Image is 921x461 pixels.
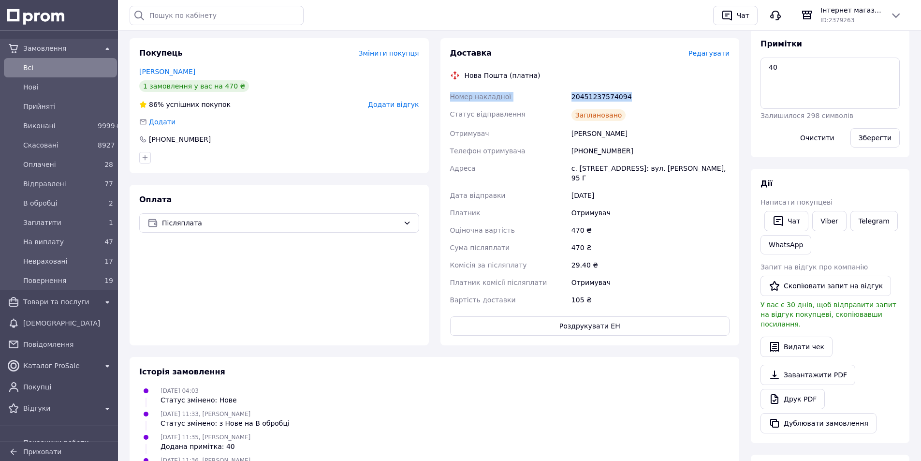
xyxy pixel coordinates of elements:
[139,68,195,75] a: [PERSON_NAME]
[570,256,731,274] div: 29.40 ₴
[570,160,731,187] div: с. [STREET_ADDRESS]: вул. [PERSON_NAME], 95 Г
[570,274,731,291] div: Отримувач
[450,93,512,101] span: Номер накладної
[570,142,731,160] div: [PHONE_NUMBER]
[139,195,172,204] span: Оплата
[23,198,94,208] span: В обробці
[760,301,896,328] span: У вас є 30 днів, щоб відправити запит на відгук покупцеві, скопіювавши посилання.
[23,297,98,307] span: Товари та послуги
[760,365,855,385] a: Завантажити PDF
[23,63,113,73] span: Всi
[462,71,543,80] div: Нова Пошта (платна)
[850,128,900,148] button: Зберегти
[149,101,164,108] span: 86%
[570,125,731,142] div: [PERSON_NAME]
[450,296,516,304] span: Вартість доставки
[760,263,868,271] span: Запит на відгук про компанію
[109,219,113,226] span: 1
[23,256,94,266] span: Невраховані
[450,192,506,199] span: Дата відправки
[23,438,113,457] span: Показники роботи компанії
[450,48,492,58] span: Доставка
[760,179,773,188] span: Дії
[23,82,113,92] span: Нові
[161,434,250,441] span: [DATE] 11:35, [PERSON_NAME]
[98,122,120,130] span: 9999+
[23,403,98,413] span: Відгуки
[450,316,730,336] button: Роздрукувати ЕН
[812,211,846,231] a: Viber
[450,261,527,269] span: Комісія за післяплату
[23,102,113,111] span: Прийняті
[760,389,825,409] a: Друк PDF
[570,291,731,309] div: 105 ₴
[760,198,833,206] span: Написати покупцеві
[713,6,758,25] button: Чат
[161,387,199,394] span: [DATE] 04:03
[570,222,731,239] div: 470 ₴
[764,211,808,231] button: Чат
[760,112,853,119] span: Залишилося 298 символів
[23,361,98,371] span: Каталог ProSale
[139,367,225,376] span: Історія замовлення
[820,17,854,24] span: ID: 2379263
[570,88,731,105] div: 20451237574094
[139,48,183,58] span: Покупець
[23,382,113,392] span: Покупці
[139,80,249,92] div: 1 замовлення у вас на 470 ₴
[161,418,290,428] div: Статус змінено: з Нове на В обробці
[161,442,250,451] div: Додана примітка: 40
[162,218,399,228] span: Післяплата
[760,58,900,109] textarea: 40
[450,147,526,155] span: Телефон отримувача
[104,180,113,188] span: 77
[161,395,237,405] div: Статус змінено: Нове
[735,8,751,23] div: Чат
[104,277,113,284] span: 19
[98,141,115,149] span: 8927
[104,257,113,265] span: 17
[359,49,419,57] span: Змінити покупця
[570,187,731,204] div: [DATE]
[760,39,802,48] span: Примітки
[104,161,113,168] span: 28
[139,100,231,109] div: успішних покупок
[792,128,843,148] button: Очистити
[23,448,61,456] span: Приховати
[130,6,304,25] input: Пошук по кабінету
[148,134,212,144] div: [PHONE_NUMBER]
[23,179,94,189] span: Відправлені
[23,218,94,227] span: Заплатити
[23,121,94,131] span: Виконані
[450,164,476,172] span: Адреса
[161,411,250,417] span: [DATE] 11:33, [PERSON_NAME]
[450,209,481,217] span: Платник
[571,109,626,121] div: Заплановано
[450,244,510,252] span: Сума післяплати
[23,237,94,247] span: На виплату
[760,235,811,254] a: WhatsApp
[570,239,731,256] div: 470 ₴
[23,276,94,285] span: Повернення
[450,279,547,286] span: Платник комісії післяплати
[149,118,175,126] span: Додати
[820,5,882,15] span: Інтернет магазин "Nozhki v odezhke"
[688,49,730,57] span: Редагувати
[450,130,489,137] span: Отримувач
[104,238,113,246] span: 47
[23,160,94,169] span: Оплачені
[109,199,113,207] span: 2
[23,140,94,150] span: Скасовані
[850,211,898,231] a: Telegram
[23,318,113,328] span: [DEMOGRAPHIC_DATA]
[368,101,419,108] span: Додати відгук
[450,110,526,118] span: Статус відправлення
[760,276,891,296] button: Скопіювати запит на відгук
[23,340,113,349] span: Повідомлення
[760,337,833,357] button: Видати чек
[570,204,731,222] div: Отримувач
[23,44,98,53] span: Замовлення
[760,413,877,433] button: Дублювати замовлення
[450,226,515,234] span: Оціночна вартість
